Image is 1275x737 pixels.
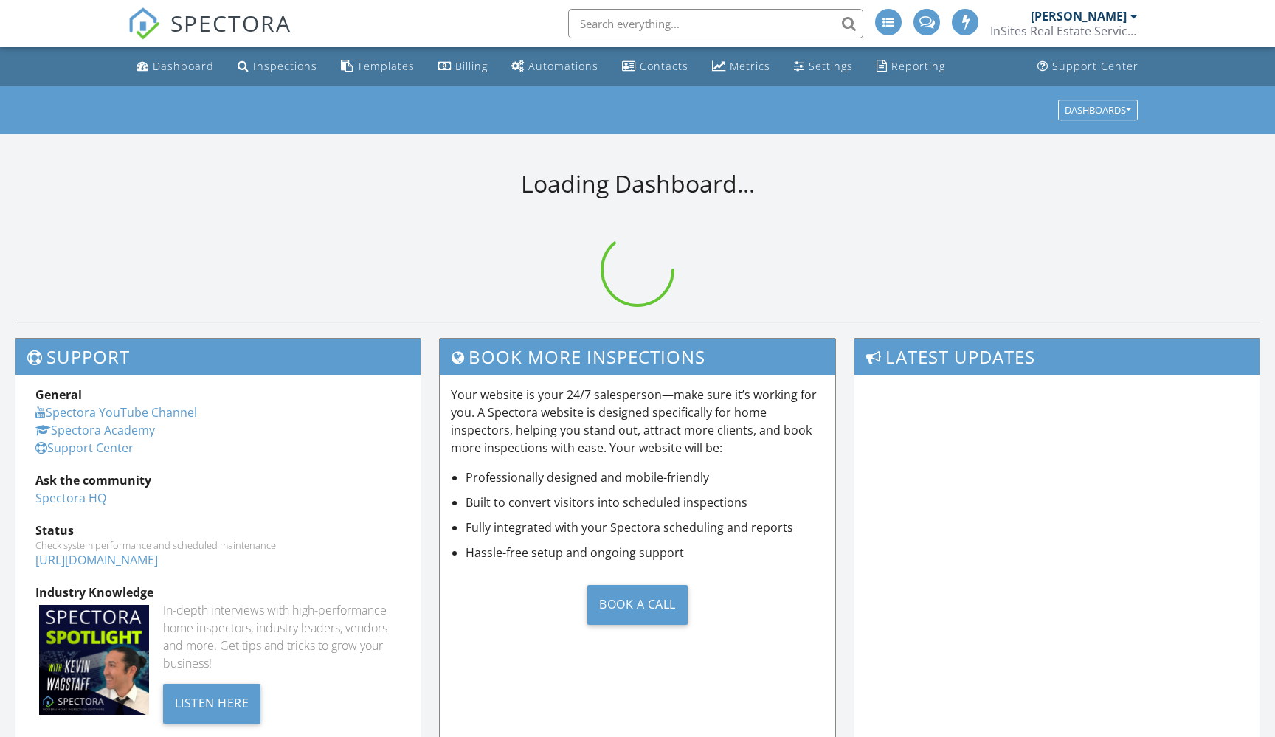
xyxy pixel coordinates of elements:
[854,339,1260,375] h3: Latest Updates
[39,605,149,715] img: Spectoraspolightmain
[35,522,401,539] div: Status
[35,552,158,568] a: [URL][DOMAIN_NAME]
[35,584,401,601] div: Industry Knowledge
[163,601,401,672] div: In-depth interviews with high-performance home inspectors, industry leaders, vendors and more. Ge...
[568,9,863,38] input: Search everything...
[131,53,220,80] a: Dashboard
[640,59,688,73] div: Contacts
[1032,53,1144,80] a: Support Center
[35,387,82,403] strong: General
[466,468,825,486] li: Professionally designed and mobile-friendly
[35,490,106,506] a: Spectora HQ
[466,494,825,511] li: Built to convert visitors into scheduled inspections
[128,7,160,40] img: The Best Home Inspection Software - Spectora
[455,59,488,73] div: Billing
[153,59,214,73] div: Dashboard
[587,585,688,625] div: Book a Call
[451,573,825,636] a: Book a Call
[35,539,401,551] div: Check system performance and scheduled maintenance.
[788,53,859,80] a: Settings
[1058,100,1138,120] button: Dashboards
[505,53,604,80] a: Automations (Advanced)
[990,24,1138,38] div: InSites Real Estate Services
[357,59,415,73] div: Templates
[809,59,853,73] div: Settings
[35,422,155,438] a: Spectora Academy
[15,339,421,375] h3: Support
[232,53,323,80] a: Inspections
[335,53,421,80] a: Templates
[528,59,598,73] div: Automations
[891,59,945,73] div: Reporting
[1052,59,1138,73] div: Support Center
[1031,9,1127,24] div: [PERSON_NAME]
[35,471,401,489] div: Ask the community
[730,59,770,73] div: Metrics
[466,544,825,561] li: Hassle-free setup and ongoing support
[451,386,825,457] p: Your website is your 24/7 salesperson—make sure it’s working for you. A Spectora website is desig...
[163,684,261,724] div: Listen Here
[35,440,134,456] a: Support Center
[35,404,197,421] a: Spectora YouTube Channel
[1065,105,1131,115] div: Dashboards
[163,694,261,710] a: Listen Here
[253,59,317,73] div: Inspections
[170,7,291,38] span: SPECTORA
[871,53,951,80] a: Reporting
[432,53,494,80] a: Billing
[616,53,694,80] a: Contacts
[706,53,776,80] a: Metrics
[128,20,291,51] a: SPECTORA
[466,519,825,536] li: Fully integrated with your Spectora scheduling and reports
[440,339,836,375] h3: Book More Inspections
